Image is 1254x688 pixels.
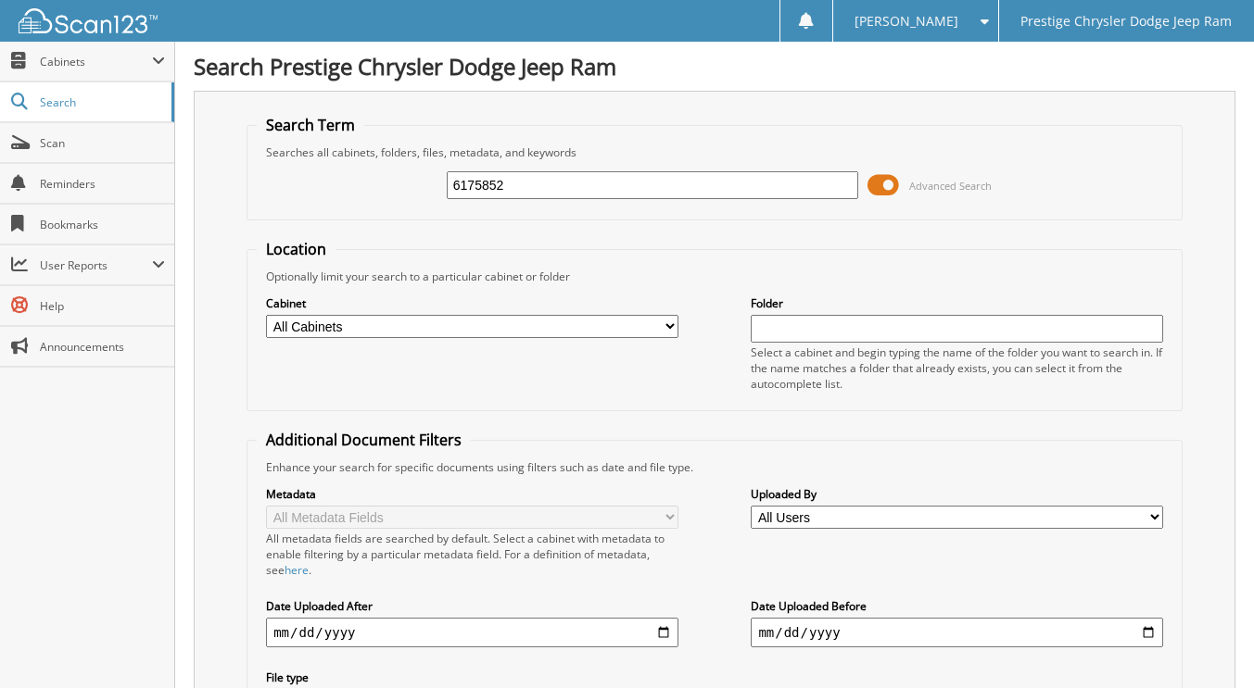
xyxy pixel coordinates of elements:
[751,486,1162,502] label: Uploaded By
[40,257,152,273] span: User Reports
[257,430,471,450] legend: Additional Document Filters
[266,531,678,578] div: All metadata fields are searched by default. Select a cabinet with metadata to enable filtering b...
[751,618,1162,647] input: end
[40,176,165,192] span: Reminders
[40,94,162,110] span: Search
[266,669,678,685] label: File type
[40,217,165,232] span: Bookmarks
[266,486,678,502] label: Metadata
[285,562,309,578] a: here
[257,459,1172,475] div: Enhance your search for specific documents using filters such as date and file type.
[751,344,1162,392] div: Select a cabinet and begin typing the name of the folder you want to search in. If the name match...
[266,295,678,311] label: Cabinet
[257,239,336,259] legend: Location
[909,179,992,193] span: Advanced Search
[266,618,678,647] input: start
[1161,599,1254,688] iframe: Chat Widget
[194,51,1235,81] h1: Search Prestige Chrysler Dodge Jeep Ram
[751,295,1162,311] label: Folder
[257,269,1172,284] div: Optionally limit your search to a particular cabinet or folder
[19,8,158,33] img: scan123-logo-white.svg
[1020,16,1232,27] span: Prestige Chrysler Dodge Jeep Ram
[40,54,152,69] span: Cabinets
[257,144,1172,160] div: Searches all cabinets, folders, files, metadata, and keywords
[855,16,958,27] span: [PERSON_NAME]
[751,598,1162,614] label: Date Uploaded Before
[257,115,364,135] legend: Search Term
[40,339,165,355] span: Announcements
[40,298,165,314] span: Help
[40,135,165,151] span: Scan
[266,598,678,614] label: Date Uploaded After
